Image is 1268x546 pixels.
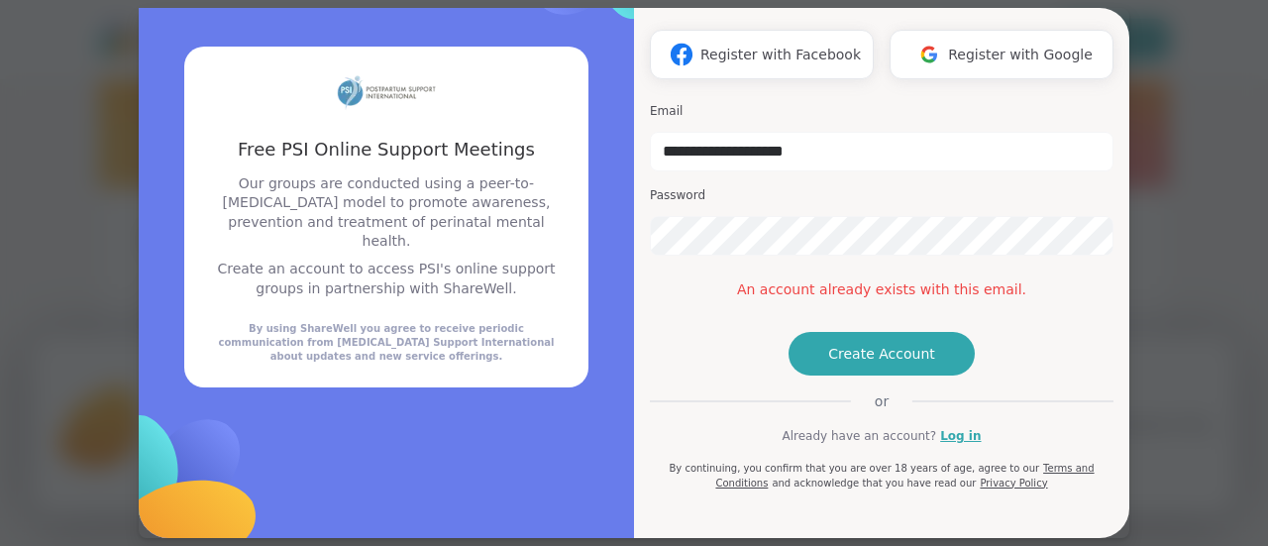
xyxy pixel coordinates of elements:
h3: Email [650,103,1113,120]
button: Register with Facebook [650,30,874,79]
span: By continuing, you confirm that you are over 18 years of age, agree to our [669,463,1039,474]
img: partner logo [337,70,436,113]
a: Log in [940,427,981,445]
a: Privacy Policy [980,478,1047,489]
span: Register with Facebook [700,45,861,65]
img: ShareWell Logomark [663,36,700,72]
div: By using ShareWell you agree to receive periodic communication from [MEDICAL_DATA] Support Intern... [208,322,565,364]
p: Create an account to access PSI's online support groups in partnership with ShareWell. [208,260,565,298]
p: Our groups are conducted using a peer-to-[MEDICAL_DATA] model to promote awareness, prevention an... [208,174,565,252]
span: Create Account [828,344,935,364]
h3: Password [650,187,1113,204]
button: Register with Google [890,30,1113,79]
button: Create Account [789,332,975,376]
span: Already have an account? [782,427,936,445]
div: An account already exists with this email. [650,279,1113,300]
span: Register with Google [948,45,1093,65]
span: or [851,391,912,411]
img: ShareWell Logomark [910,36,948,72]
span: and acknowledge that you have read our [772,478,976,489]
a: Terms and Conditions [715,463,1094,489]
h3: Free PSI Online Support Meetings [208,137,565,162]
